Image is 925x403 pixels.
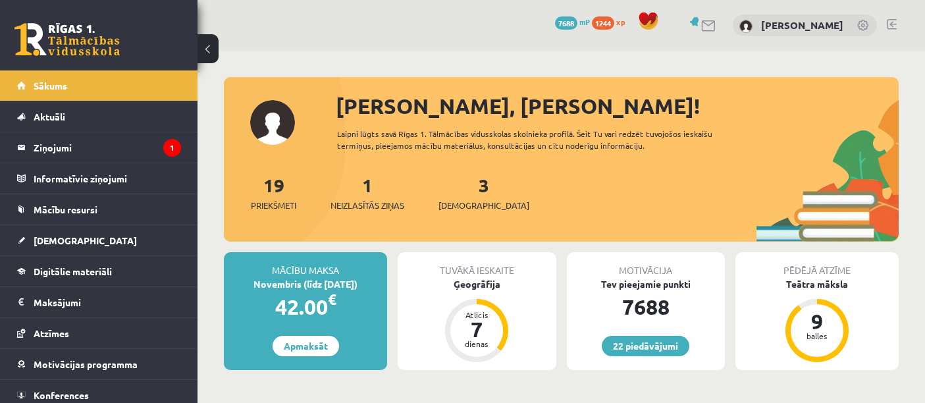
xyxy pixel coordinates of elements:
a: Ziņojumi1 [17,132,181,163]
legend: Informatīvie ziņojumi [34,163,181,194]
legend: Maksājumi [34,287,181,317]
a: [DEMOGRAPHIC_DATA] [17,225,181,255]
div: Motivācija [567,252,725,277]
span: Priekšmeti [251,199,296,212]
span: 7688 [555,16,577,30]
span: Sākums [34,80,67,92]
a: Ģeogrāfija Atlicis 7 dienas [398,277,556,364]
span: Atzīmes [34,327,69,339]
a: Mācību resursi [17,194,181,225]
a: 22 piedāvājumi [602,336,689,356]
a: Atzīmes [17,318,181,348]
a: [PERSON_NAME] [761,18,843,32]
a: Digitālie materiāli [17,256,181,286]
legend: Ziņojumi [34,132,181,163]
span: 1244 [592,16,614,30]
a: Rīgas 1. Tālmācības vidusskola [14,23,120,56]
span: Motivācijas programma [34,358,138,370]
div: Tev pieejamie punkti [567,277,725,291]
div: Tuvākā ieskaite [398,252,556,277]
span: Mācību resursi [34,203,97,215]
div: Teātra māksla [735,277,899,291]
div: 42.00 [224,291,387,323]
span: xp [616,16,625,27]
span: mP [579,16,590,27]
a: 3[DEMOGRAPHIC_DATA] [438,173,529,212]
a: Apmaksāt [273,336,339,356]
a: Aktuāli [17,101,181,132]
div: 7688 [567,291,725,323]
div: Ģeogrāfija [398,277,556,291]
div: Pēdējā atzīme [735,252,899,277]
img: Kristīna Vološina [739,20,753,33]
div: Laipni lūgts savā Rīgas 1. Tālmācības vidusskolas skolnieka profilā. Šeit Tu vari redzēt tuvojošo... [337,128,742,151]
span: € [328,290,336,309]
a: Sākums [17,70,181,101]
a: 19Priekšmeti [251,173,296,212]
a: 7688 mP [555,16,590,27]
div: Atlicis [457,311,496,319]
span: Konferences [34,389,89,401]
a: Maksājumi [17,287,181,317]
div: 7 [457,319,496,340]
span: Neizlasītās ziņas [330,199,404,212]
a: Informatīvie ziņojumi [17,163,181,194]
div: [PERSON_NAME], [PERSON_NAME]! [336,90,899,122]
div: Mācību maksa [224,252,387,277]
div: balles [797,332,837,340]
span: Aktuāli [34,111,65,122]
span: Digitālie materiāli [34,265,112,277]
div: dienas [457,340,496,348]
a: Teātra māksla 9 balles [735,277,899,364]
a: Motivācijas programma [17,349,181,379]
div: Novembris (līdz [DATE]) [224,277,387,291]
div: 9 [797,311,837,332]
span: [DEMOGRAPHIC_DATA] [438,199,529,212]
i: 1 [163,139,181,157]
a: 1Neizlasītās ziņas [330,173,404,212]
a: 1244 xp [592,16,631,27]
span: [DEMOGRAPHIC_DATA] [34,234,137,246]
